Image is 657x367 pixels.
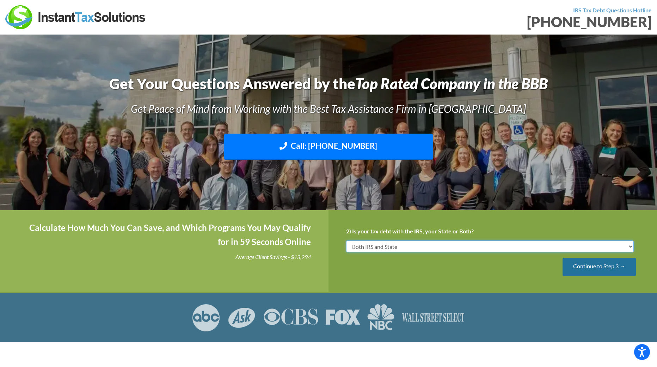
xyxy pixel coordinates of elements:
i: Average Client Savings - $13,294 [235,253,311,260]
label: 2) Is your tax debt with the IRS, your State or Both? [346,228,474,235]
i: Top Rated Company in the BBB [355,75,548,92]
div: [PHONE_NUMBER] [334,15,652,29]
strong: IRS Tax Debt Questions Hotline [573,7,652,13]
h1: Get Your Questions Answered by the [70,73,587,94]
img: Wall Street Select [401,304,465,331]
img: NBC [367,304,394,331]
a: Call: [PHONE_NUMBER] [224,134,433,160]
img: Instant Tax Solutions Logo [5,5,146,29]
input: Continue to Step 3 → [563,258,636,276]
h4: Calculate How Much You Can Save, and Which Programs You May Qualify for in 59 Seconds Online [18,221,311,250]
h3: Get Peace of Mind from Working with the Best Tax Assistance Firm in [GEOGRAPHIC_DATA] [70,101,587,116]
img: ABC [192,304,220,331]
img: FOX [325,304,360,331]
img: ASK [227,304,256,331]
img: CBS [263,304,318,331]
a: Instant Tax Solutions Logo [5,13,146,20]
